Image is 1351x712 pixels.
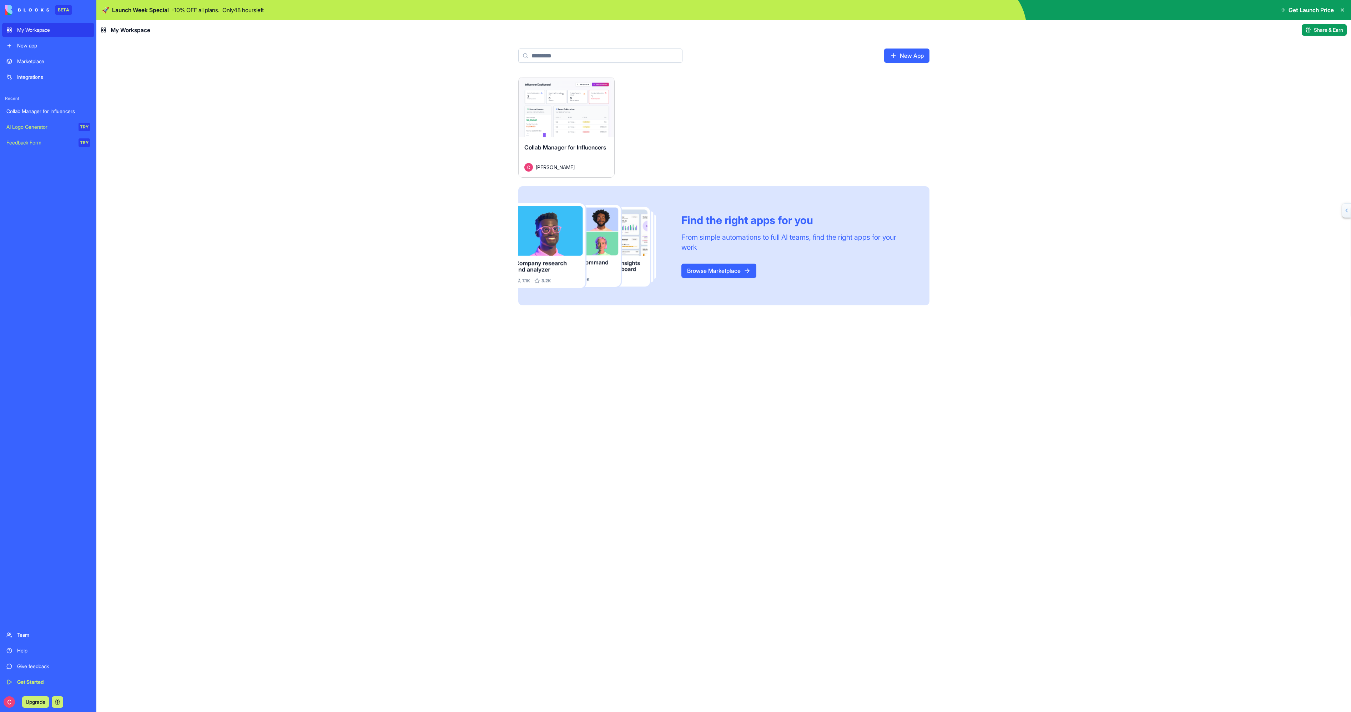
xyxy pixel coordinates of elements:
[17,58,90,65] div: Marketplace
[518,77,615,178] a: Collab Manager for InfluencersAvatar[PERSON_NAME]
[6,108,90,115] div: Collab Manager for Influencers
[2,120,94,134] a: AI Logo GeneratorTRY
[17,73,90,81] div: Integrations
[1302,24,1347,36] button: Share & Earn
[79,123,90,131] div: TRY
[22,696,49,708] button: Upgrade
[17,42,90,49] div: New app
[4,696,15,708] img: ACg8ocKqRauPkbIU_4FXYaIffYo0ovllMxAH7XNJrZlvlyZ4O0wnrA=s96-c
[2,39,94,53] a: New app
[524,163,533,172] img: Avatar
[17,631,90,639] div: Team
[17,647,90,654] div: Help
[681,214,912,227] div: Find the right apps for you
[2,96,94,101] span: Recent
[2,54,94,68] a: Marketplace
[112,6,169,14] span: Launch Week Special
[22,698,49,705] a: Upgrade
[2,659,94,673] a: Give feedback
[2,628,94,642] a: Team
[111,26,150,34] span: My Workspace
[17,26,90,34] div: My Workspace
[2,136,94,150] a: Feedback FormTRY
[17,663,90,670] div: Give feedback
[2,70,94,84] a: Integrations
[2,104,94,118] a: Collab Manager for Influencers
[6,123,74,131] div: AI Logo Generator
[536,163,575,171] span: [PERSON_NAME]
[681,232,912,252] div: From simple automations to full AI teams, find the right apps for your work
[5,5,72,15] a: BETA
[1314,26,1343,34] span: Share & Earn
[102,6,109,14] span: 🚀
[79,138,90,147] div: TRY
[1289,6,1334,14] span: Get Launch Price
[2,644,94,658] a: Help
[518,203,670,289] img: Frame_181_egmpey.png
[2,675,94,689] a: Get Started
[6,139,74,146] div: Feedback Form
[172,6,220,14] p: - 10 % OFF all plans.
[5,5,49,15] img: logo
[884,49,929,63] a: New App
[222,6,264,14] p: Only 48 hours left
[524,144,606,151] span: Collab Manager for Influencers
[17,678,90,686] div: Get Started
[2,23,94,37] a: My Workspace
[55,5,72,15] div: BETA
[681,264,756,278] a: Browse Marketplace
